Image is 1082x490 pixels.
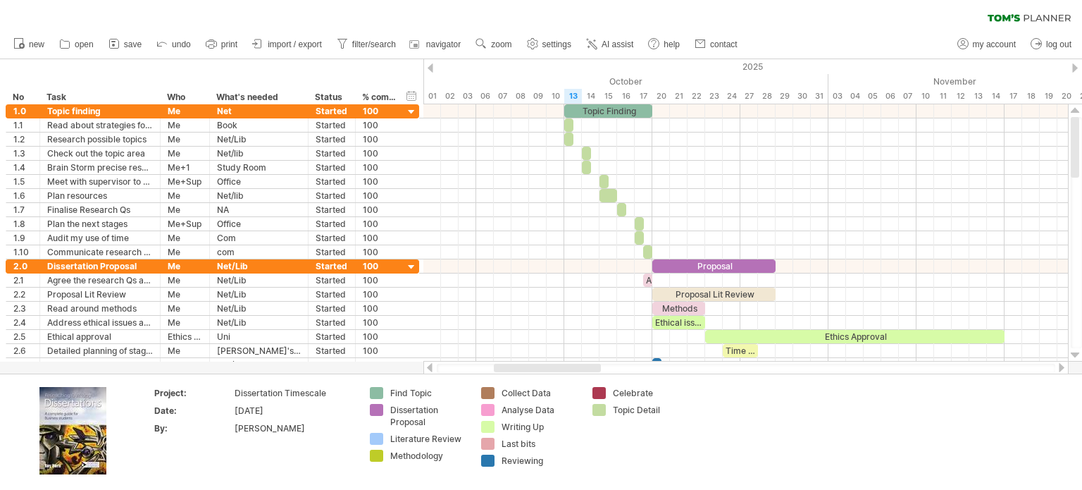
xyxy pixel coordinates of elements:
div: NA [217,203,301,216]
div: 100 [363,288,397,301]
div: Thursday, 30 October 2025 [793,89,811,104]
span: navigator [426,39,461,49]
div: Me [168,245,202,259]
div: Uni [217,330,301,343]
div: No [13,90,32,104]
div: Wednesday, 5 November 2025 [864,89,881,104]
div: Started [316,302,348,315]
div: Proposal [652,259,776,273]
span: settings [542,39,571,49]
div: Ethical issues [652,316,705,329]
div: Net/Lib [217,274,301,287]
div: Friday, 31 October 2025 [811,89,828,104]
div: 100 [363,231,397,245]
div: Read around methods [47,302,153,315]
div: 100 [363,147,397,160]
div: Thursday, 23 October 2025 [705,89,723,104]
div: Com [217,231,301,245]
div: Friday, 14 November 2025 [987,89,1005,104]
div: Office [217,175,301,188]
div: 100 [363,344,397,357]
div: 1.9 [13,231,32,245]
div: 100 [363,133,397,146]
div: Monday, 20 October 2025 [652,89,670,104]
div: Office [217,217,301,231]
div: Methods [652,302,705,315]
div: 100 [363,104,397,118]
div: 1.2 [13,133,32,146]
div: Research possible topics [47,133,153,146]
div: Me [168,189,202,202]
div: Thursday, 16 October 2025 [617,89,635,104]
div: [PERSON_NAME]'s Pl [217,344,301,357]
div: Net/lib [217,147,301,160]
div: Me [168,302,202,315]
a: contact [691,35,742,54]
div: Monday, 13 October 2025 [564,89,582,104]
div: Writing Up [502,421,578,433]
div: Methodology [390,450,467,462]
div: Me [168,231,202,245]
div: Net/Lib [217,316,301,329]
div: 100 [363,245,397,259]
div: Topic Finding [564,104,652,118]
div: Literature Review [390,433,467,445]
div: Me [168,104,202,118]
div: By: [154,422,232,434]
div: Friday, 3 October 2025 [459,89,476,104]
div: Thursday, 20 November 2025 [1057,89,1075,104]
div: Proposal Lit Review [47,288,153,301]
div: Ethics Comm [168,330,202,343]
div: Task [46,90,152,104]
span: zoom [491,39,511,49]
div: Wednesday, 19 November 2025 [1040,89,1057,104]
div: Project: [154,387,232,399]
div: Study Room [217,161,301,174]
div: October 2025 [423,74,828,89]
div: Net/Lib [217,288,301,301]
div: [DATE] [235,405,353,417]
div: 100 [363,118,397,132]
div: Me [168,358,202,372]
div: Net/Lib [217,259,301,273]
div: Started [316,104,348,118]
div: Started [316,189,348,202]
div: Learn to ref in Word [652,358,661,372]
a: undo [153,35,195,54]
div: Monday, 27 October 2025 [740,89,758,104]
div: Plan the next stages [47,217,153,231]
div: Plan resources [47,189,153,202]
div: Started [316,330,348,343]
div: 2.5 [13,330,32,343]
div: Friday, 24 October 2025 [723,89,740,104]
a: zoom [472,35,516,54]
span: help [664,39,680,49]
div: Dissertation Proposal [47,259,153,273]
a: import / export [249,35,326,54]
div: 2.7 [13,358,32,372]
div: Monday, 17 November 2025 [1005,89,1022,104]
div: Topic finding [47,104,153,118]
div: Tuesday, 28 October 2025 [758,89,776,104]
div: Date: [154,405,232,417]
div: Started [316,203,348,216]
div: 1.1 [13,118,32,132]
div: 2.2 [13,288,32,301]
div: 2.3 [13,302,32,315]
div: Book [217,118,301,132]
div: Communicate research Qs [47,245,153,259]
span: log out [1046,39,1071,49]
div: Last bits [502,438,578,450]
div: [PERSON_NAME] [235,422,353,434]
div: Wednesday, 8 October 2025 [511,89,529,104]
div: Wednesday, 1 October 2025 [423,89,441,104]
div: Finalise Research Qs [47,203,153,216]
span: contact [710,39,738,49]
a: my account [954,35,1020,54]
div: Tuesday, 14 October 2025 [582,89,599,104]
div: Me [168,203,202,216]
span: print [221,39,237,49]
div: Me [168,274,202,287]
div: Topic Detail [613,404,690,416]
div: Ethical approval [47,330,153,343]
